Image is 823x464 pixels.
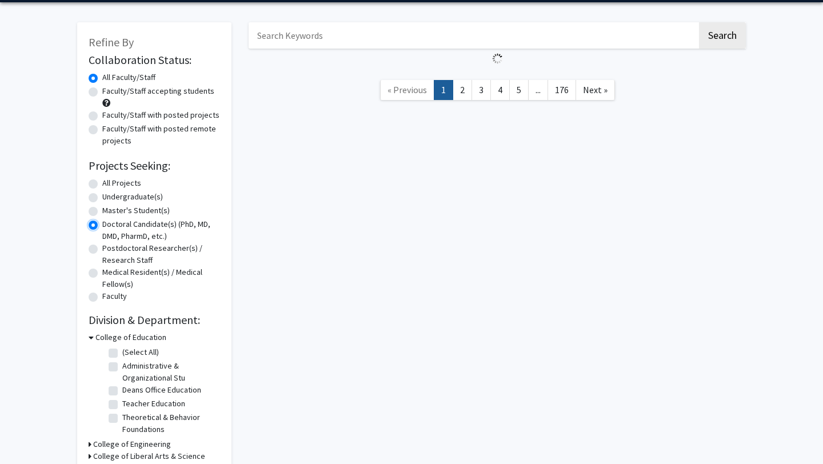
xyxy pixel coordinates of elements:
span: Refine By [89,35,134,49]
h2: Division & Department: [89,313,220,327]
label: Faculty/Staff accepting students [102,85,214,97]
label: Administrative & Organizational Stu [122,360,217,384]
span: Next » [583,84,608,95]
a: 3 [472,80,491,100]
label: Doctoral Candidate(s) (PhD, MD, DMD, PharmD, etc.) [102,218,220,242]
label: Theoretical & Behavior Foundations [122,411,217,435]
a: Previous Page [380,80,434,100]
span: « Previous [387,84,427,95]
label: Teacher Education [122,398,185,410]
label: Faculty [102,290,127,302]
h3: College of Engineering [93,438,171,450]
h3: College of Education [95,331,166,343]
label: Master's Student(s) [102,205,170,217]
a: 2 [453,80,472,100]
input: Search Keywords [249,22,697,49]
a: 5 [509,80,529,100]
label: Faculty/Staff with posted remote projects [102,123,220,147]
a: 1 [434,80,453,100]
h3: College of Liberal Arts & Science [93,450,205,462]
label: All Projects [102,177,141,189]
button: Search [699,22,746,49]
label: Postdoctoral Researcher(s) / Research Staff [102,242,220,266]
span: ... [536,84,541,95]
a: 4 [490,80,510,100]
label: Deans Office Education [122,384,201,396]
img: Loading [488,49,508,69]
label: (Select All) [122,346,159,358]
label: Undergraduate(s) [102,191,163,203]
label: Medical Resident(s) / Medical Fellow(s) [102,266,220,290]
label: All Faculty/Staff [102,71,155,83]
h2: Collaboration Status: [89,53,220,67]
a: Next [576,80,615,100]
label: Faculty/Staff with posted projects [102,109,219,121]
h2: Projects Seeking: [89,159,220,173]
a: 176 [548,80,576,100]
nav: Page navigation [249,69,746,115]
